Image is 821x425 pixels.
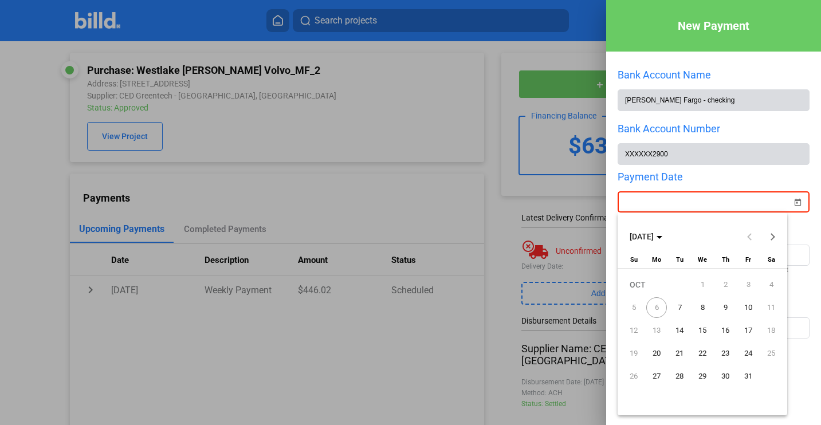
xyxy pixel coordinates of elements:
span: 28 [669,366,690,387]
span: 22 [692,343,713,364]
button: October 20, 2025 [645,342,668,365]
span: Mo [652,256,661,263]
button: October 25, 2025 [760,342,783,365]
button: Next month [761,225,784,248]
button: October 2, 2025 [714,273,737,296]
button: October 26, 2025 [622,365,645,388]
span: 1 [692,274,713,295]
button: October 24, 2025 [737,342,760,365]
span: 26 [623,366,644,387]
span: 25 [761,343,781,364]
button: October 3, 2025 [737,273,760,296]
button: October 30, 2025 [714,365,737,388]
button: October 22, 2025 [691,342,714,365]
button: October 16, 2025 [714,319,737,342]
span: 17 [738,320,759,341]
span: 7 [669,297,690,318]
button: October 17, 2025 [737,319,760,342]
span: Th [722,256,729,263]
button: October 18, 2025 [760,319,783,342]
span: 2 [715,274,736,295]
button: October 13, 2025 [645,319,668,342]
button: October 19, 2025 [622,342,645,365]
span: 18 [761,320,781,341]
span: 27 [646,366,667,387]
button: October 12, 2025 [622,319,645,342]
button: October 27, 2025 [645,365,668,388]
span: 11 [761,297,781,318]
button: October 28, 2025 [668,365,691,388]
button: October 4, 2025 [760,273,783,296]
button: October 1, 2025 [691,273,714,296]
span: 29 [692,366,713,387]
span: Fr [745,256,751,263]
span: 19 [623,343,644,364]
span: Tu [676,256,683,263]
span: Su [630,256,638,263]
span: 13 [646,320,667,341]
button: October 31, 2025 [737,365,760,388]
span: 30 [715,366,736,387]
span: 8 [692,297,713,318]
span: 6 [646,297,667,318]
span: We [698,256,707,263]
button: October 7, 2025 [668,296,691,319]
span: 24 [738,343,759,364]
span: 23 [715,343,736,364]
button: October 21, 2025 [668,342,691,365]
span: 5 [623,297,644,318]
span: 16 [715,320,736,341]
span: 31 [738,366,759,387]
button: October 10, 2025 [737,296,760,319]
td: OCT [622,273,691,296]
span: 3 [738,274,759,295]
button: October 6, 2025 [645,296,668,319]
button: October 8, 2025 [691,296,714,319]
span: 20 [646,343,667,364]
button: October 5, 2025 [622,296,645,319]
span: 12 [623,320,644,341]
button: October 14, 2025 [668,319,691,342]
button: October 23, 2025 [714,342,737,365]
button: October 29, 2025 [691,365,714,388]
span: 4 [761,274,781,295]
span: Sa [768,256,775,263]
span: 14 [669,320,690,341]
button: October 15, 2025 [691,319,714,342]
button: October 11, 2025 [760,296,783,319]
span: [DATE] [630,232,654,241]
button: October 9, 2025 [714,296,737,319]
button: Choose month and year [625,226,667,247]
span: 21 [669,343,690,364]
span: 9 [715,297,736,318]
span: 15 [692,320,713,341]
span: 10 [738,297,759,318]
